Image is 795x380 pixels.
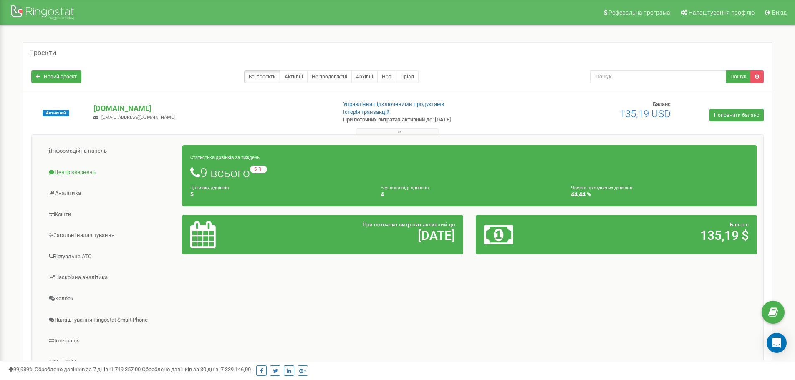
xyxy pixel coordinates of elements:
span: Оброблено дзвінків за 30 днів : [142,366,251,372]
a: Налаштування Ringostat Smart Phone [38,310,182,330]
h4: 4 [381,191,558,198]
small: Частка пропущених дзвінків [571,185,632,191]
a: Нові [377,70,397,83]
a: Тріал [397,70,419,83]
span: При поточних витратах активний до [363,221,455,228]
a: Колбек [38,289,182,309]
span: Реферальна програма [608,9,670,16]
a: Не продовжені [307,70,352,83]
span: Баланс [730,221,749,228]
u: 7 339 146,00 [221,366,251,372]
h1: 9 всього [190,166,749,180]
span: [EMAIL_ADDRESS][DOMAIN_NAME] [101,115,175,120]
a: Управління підключеними продуктами [343,101,444,107]
a: Інтеграція [38,331,182,351]
span: 135,19 USD [620,108,671,120]
input: Пошук [590,70,726,83]
span: Баланс [653,101,671,107]
h2: 135,19 $ [576,229,749,242]
small: Статистика дзвінків за тиждень [190,155,260,160]
h2: [DATE] [283,229,455,242]
span: Активний [43,110,69,116]
p: При поточних витратах активний до: [DATE] [343,116,517,124]
small: Цільових дзвінків [190,185,229,191]
a: Кошти [38,204,182,225]
p: [DOMAIN_NAME] [93,103,329,114]
h4: 5 [190,191,368,198]
h5: Проєкти [29,49,56,57]
span: 99,989% [8,366,33,372]
a: Новий проєкт [31,70,81,83]
button: Пошук [726,70,751,83]
a: Інформаційна панель [38,141,182,161]
span: Оброблено дзвінків за 7 днів : [35,366,141,372]
a: Архівні [351,70,378,83]
u: 1 719 357,00 [111,366,141,372]
a: Віртуальна АТС [38,247,182,267]
a: Всі проєкти [244,70,280,83]
a: Історія транзакцій [343,109,390,115]
a: Поповнити баланс [709,109,764,121]
small: -5 [250,166,267,173]
h4: 44,44 % [571,191,749,198]
a: Загальні налаштування [38,225,182,246]
a: Mini CRM [38,352,182,372]
div: Open Intercom Messenger [767,333,787,353]
span: Налаштування профілю [689,9,755,16]
a: Наскрізна аналітика [38,267,182,288]
small: Без відповіді дзвінків [381,185,429,191]
a: Центр звернень [38,162,182,183]
a: Аналiтика [38,183,182,204]
span: Вихід [772,9,787,16]
a: Активні [280,70,308,83]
